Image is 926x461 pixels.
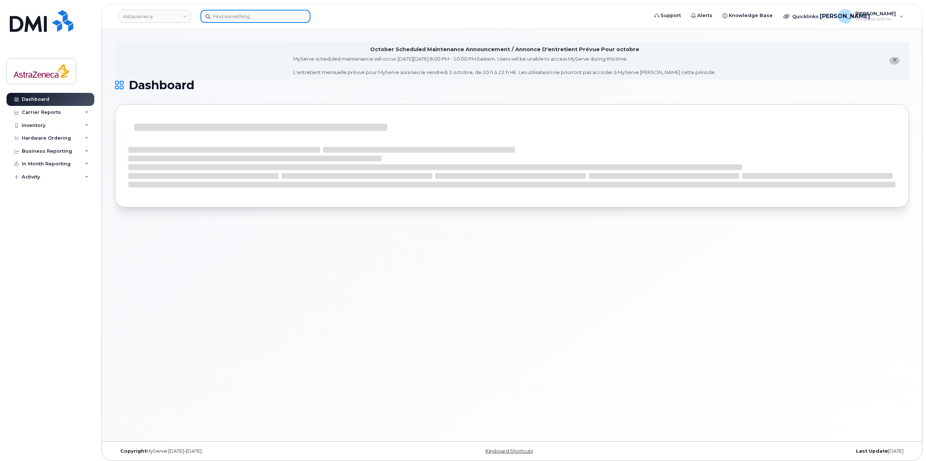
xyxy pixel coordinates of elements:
button: close notification [889,57,900,65]
div: MyServe scheduled maintenance will occur [DATE][DATE] 8:00 PM - 10:00 PM Eastern. Users will be u... [293,55,716,76]
span: Dashboard [129,80,194,91]
strong: Copyright [120,448,146,454]
div: October Scheduled Maintenance Announcement / Annonce D'entretient Prévue Pour octobre [370,46,639,53]
a: Keyboard Shortcuts [485,448,533,454]
div: [DATE] [644,448,909,454]
div: MyServe [DATE]–[DATE] [115,448,380,454]
strong: Last Update [856,448,888,454]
